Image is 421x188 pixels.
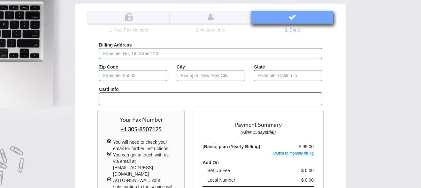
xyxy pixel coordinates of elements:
div: Local Number [203,177,280,183]
div: Set Up Fee [203,167,280,174]
span: (After 15 trial) [241,130,276,135]
span: 2. Account Info [196,27,226,33]
h4: Payment Summary [203,122,314,128]
span: 3. Done [284,27,300,33]
div: [Basic] plan (Yearly Billing) [198,143,278,150]
a: 3. Done [251,11,333,33]
input: Example: New York City [177,70,245,81]
input: Example: California [254,70,322,81]
div: $ 0.00 [280,177,318,183]
a: 1. Your Fax Number [88,11,170,33]
li: You can get in touch with us via email at [EMAIL_ADDRESS][DOMAIN_NAME] [107,152,175,177]
span: 1 305-8507125 [120,126,162,133]
span: State [254,64,265,69]
input: Example: 95003 [99,70,167,81]
div: Add On [198,159,278,166]
span: Zip Code [99,64,118,69]
div: $ 0.00 [280,167,318,174]
div: $ 99.00 [278,143,318,150]
a: 2. Account Info [170,11,251,33]
a: Switch to monthly billing [273,151,314,155]
iframe: Secure card payment input frame [103,96,318,102]
span: 1. Your Fax Number [109,27,149,33]
label: Card Info [99,86,119,92]
span: Billing Address [99,42,132,47]
li: You will need to check your email for further instructions. [107,139,175,152]
span: days [258,130,267,135]
span: City [177,64,185,69]
h4: Your Fax Number [107,117,175,123]
input: Example: No, 19, Street123 [99,48,322,59]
